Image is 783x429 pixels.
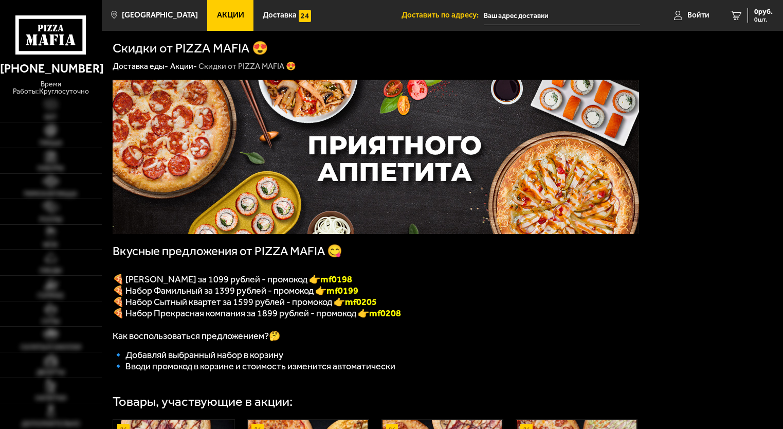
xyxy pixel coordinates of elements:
span: 0 руб. [754,8,773,15]
span: 🍕 Набор Прекрасная компания за 1899 рублей - промокод 👉 [113,308,369,319]
span: Наборы [38,165,64,172]
span: Вкусные предложения от PIZZA MAFIA 😋 [113,244,342,258]
span: 0 шт. [754,16,773,23]
span: Обеды [40,267,62,274]
div: Товары, участвующие в акции: [113,395,293,408]
span: Римская пицца [24,191,77,198]
span: WOK [43,242,58,248]
span: Доставить по адресу: [402,11,484,19]
span: Как воспользоваться предложением?🤔 [113,330,280,342]
span: Доставка [263,11,297,19]
span: 🍕 [PERSON_NAME] за 1099 рублей - промокод 👉 [113,274,352,285]
img: 1024x1024 [113,80,639,234]
span: Дополнительно [22,421,80,427]
b: mf0205 [345,296,377,308]
span: Супы [42,318,60,325]
a: Акции- [170,61,197,71]
span: Салаты и закуски [21,344,81,351]
span: Пицца [40,140,62,147]
input: Ваш адрес доставки [484,6,641,25]
b: mf0199 [326,285,358,296]
div: Скидки от PIZZA MAFIA 😍 [198,61,296,72]
span: 🔹 Добавляй выбранный набор в корзину [113,349,283,361]
span: 🍕 Набор Сытный квартет за 1599 рублей - промокод 👉 [113,296,377,308]
a: Доставка еды- [113,61,168,71]
span: 🔹 Вводи промокод в корзине и стоимость изменится автоматически [113,361,395,372]
img: 15daf4d41897b9f0e9f617042186c801.svg [299,10,311,22]
span: [GEOGRAPHIC_DATA] [122,11,198,19]
span: Войти [687,11,709,19]
span: Роллы [40,217,62,223]
font: mf0198 [320,274,352,285]
span: 🍕 Набор Фамильный за 1399 рублей - промокод 👉 [113,285,358,296]
span: Горячее [38,293,64,299]
span: Десерты [37,369,65,376]
span: mf0208 [369,308,401,319]
h1: Скидки от PIZZA MAFIA 😍 [113,42,268,55]
span: Напитки [35,395,66,402]
span: Акции [217,11,244,19]
span: Хит [44,114,57,121]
